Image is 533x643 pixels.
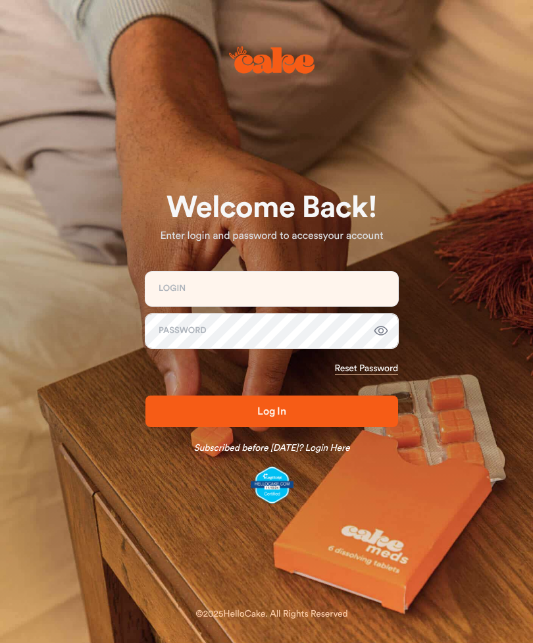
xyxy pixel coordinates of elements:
h1: Welcome Back! [145,192,398,224]
span: Log In [257,406,286,417]
div: © 2025 HelloCake. All Rights Reserved [195,607,347,621]
a: Reset Password [335,362,398,375]
a: Subscribed before [DATE]? Login Here [194,442,350,455]
p: Enter login and password to access your account [145,228,398,244]
button: Log In [145,396,398,427]
img: legit-script-certified.png [251,467,293,503]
